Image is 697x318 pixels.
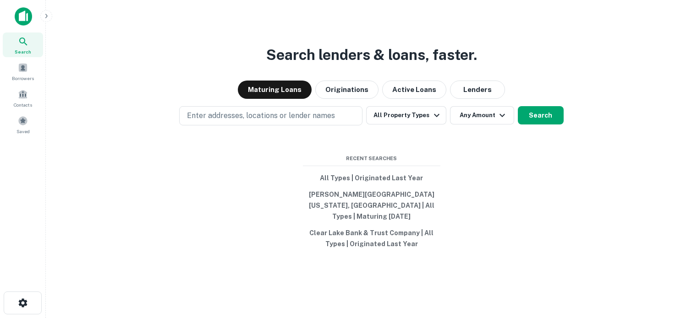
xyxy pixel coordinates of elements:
img: capitalize-icon.png [15,7,32,26]
span: Borrowers [12,75,34,82]
button: Originations [315,81,379,99]
span: Contacts [14,101,32,108]
button: Clear Lake Bank & Trust Company | All Types | Originated Last Year [303,225,440,252]
a: Contacts [3,86,43,110]
p: Enter addresses, locations or lender names [187,110,335,121]
button: Active Loans [382,81,446,99]
a: Search [3,32,43,57]
button: All Property Types [366,106,446,124]
a: Borrowers [3,59,43,84]
button: Lenders [450,81,505,99]
span: Recent Searches [303,155,440,162]
h3: Search lenders & loans, faster. [266,44,477,66]
button: Any Amount [450,106,514,124]
button: All Types | Originated Last Year [303,170,440,186]
button: Maturing Loans [238,81,312,99]
iframe: Chat Widget [651,245,697,289]
a: Saved [3,112,43,137]
button: Search [518,106,564,124]
button: [PERSON_NAME][GEOGRAPHIC_DATA][US_STATE], [GEOGRAPHIC_DATA] | All Types | Maturing [DATE] [303,186,440,225]
button: Enter addresses, locations or lender names [179,106,362,125]
span: Saved [16,128,30,135]
span: Search [15,48,31,55]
